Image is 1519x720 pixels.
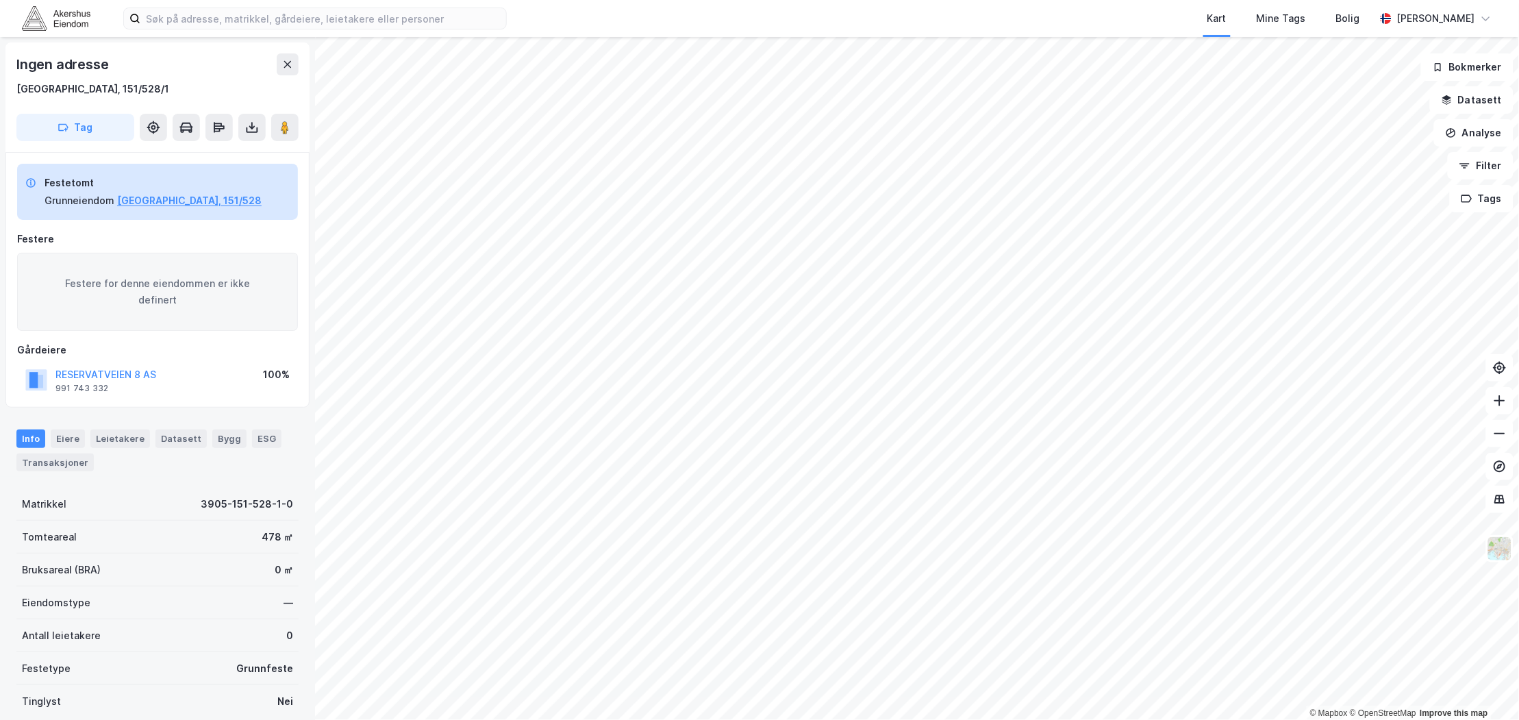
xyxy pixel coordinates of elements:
[284,595,293,611] div: —
[275,562,293,578] div: 0 ㎡
[51,430,85,447] div: Eiere
[1310,708,1348,718] a: Mapbox
[286,628,293,644] div: 0
[1450,185,1514,212] button: Tags
[22,628,101,644] div: Antall leietakere
[1257,10,1306,27] div: Mine Tags
[1434,119,1514,147] button: Analyse
[16,114,134,141] button: Tag
[17,253,298,331] div: Festere for denne eiendommen er ikke definert
[1451,654,1519,720] iframe: Chat Widget
[155,430,207,447] div: Datasett
[22,693,61,710] div: Tinglyst
[1350,708,1416,718] a: OpenStreetMap
[45,193,114,209] div: Grunneiendom
[45,175,262,191] div: Festetomt
[236,660,293,677] div: Grunnfeste
[262,529,293,545] div: 478 ㎡
[263,367,290,383] div: 100%
[22,595,90,611] div: Eiendomstype
[16,430,45,447] div: Info
[22,562,101,578] div: Bruksareal (BRA)
[1430,86,1514,114] button: Datasett
[22,6,90,30] img: akershus-eiendom-logo.9091f326c980b4bce74ccdd9f866810c.svg
[1451,654,1519,720] div: Kontrollprogram for chat
[1336,10,1360,27] div: Bolig
[1448,152,1514,179] button: Filter
[16,53,111,75] div: Ingen adresse
[16,81,169,97] div: [GEOGRAPHIC_DATA], 151/528/1
[1207,10,1227,27] div: Kart
[140,8,506,29] input: Søk på adresse, matrikkel, gårdeiere, leietakere eller personer
[1487,536,1513,562] img: Z
[17,231,298,247] div: Festere
[252,430,281,447] div: ESG
[90,430,150,447] div: Leietakere
[277,693,293,710] div: Nei
[1420,708,1488,718] a: Improve this map
[117,193,262,209] button: [GEOGRAPHIC_DATA], 151/528
[1397,10,1475,27] div: [PERSON_NAME]
[55,383,108,394] div: 991 743 332
[212,430,247,447] div: Bygg
[1421,53,1514,81] button: Bokmerker
[22,496,66,512] div: Matrikkel
[22,660,71,677] div: Festetype
[22,529,77,545] div: Tomteareal
[201,496,293,512] div: 3905-151-528-1-0
[16,454,94,471] div: Transaksjoner
[17,342,298,358] div: Gårdeiere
